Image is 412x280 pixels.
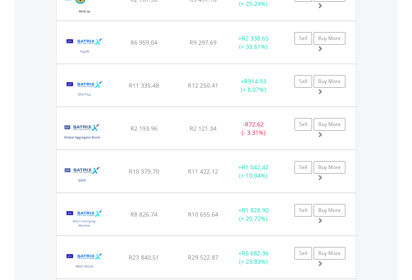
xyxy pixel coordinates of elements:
div: + (+ 33.61%) [227,34,280,51]
span: R10 655.64 [188,210,218,218]
img: TFSA.STXEMG.png [61,204,109,233]
span: R11 335.48 [129,81,159,89]
a: Buy More [314,161,345,174]
a: Sell [295,247,312,260]
span: R9 297.69 [190,38,217,46]
div: + (+ 20.72%) [227,206,280,223]
a: Sell [295,161,312,174]
a: Sell [295,204,312,217]
a: Buy More [314,118,345,131]
span: R2 193.96 [130,124,157,132]
div: + (+ 8.07%) [227,77,280,94]
span: R29 522.87 [188,253,218,261]
span: R12 250.41 [188,81,218,89]
img: TFSA.STX40.png [61,32,109,61]
span: R2 121.34 [190,124,217,132]
a: Sell [295,118,312,131]
span: R11 422.12 [188,167,218,175]
div: + (+ 23.83%) [227,249,280,266]
img: TFSA.STXGVI.png [61,161,103,190]
a: Sell [295,75,312,88]
span: R23 840.51 [129,253,159,261]
a: Buy More [314,204,345,217]
span: R72.62 [245,120,264,128]
a: Sell [295,32,312,45]
div: - (- 3.31%) [227,120,280,137]
span: R914.93 [244,77,266,85]
span: R1 042.42 [242,163,269,171]
a: Buy More [314,75,345,88]
span: R5 682.36 [242,249,269,257]
a: Buy More [314,32,345,45]
img: TFSA.STXDIV.png [61,75,109,104]
div: + (+ 10.04%) [227,163,280,180]
span: R6 959.04 [130,38,157,46]
span: R10 379.70 [129,167,159,175]
a: Buy More [314,247,345,260]
span: R8 826.74 [130,210,157,218]
span: R2 338.65 [242,34,269,42]
img: TFSA.STXWDM.png [61,247,109,276]
span: R1 828.90 [242,206,269,214]
img: TFSA.STXGBD.png [61,118,103,147]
